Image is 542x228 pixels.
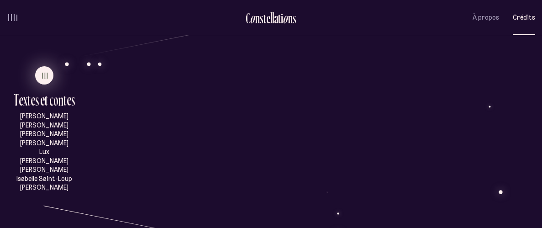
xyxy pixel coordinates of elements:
button: volume audio [7,13,19,22]
button: À propos [473,7,499,28]
div: t [278,11,281,26]
div: l [270,11,272,26]
div: n [288,11,293,26]
div: t [263,11,266,26]
div: n [255,11,260,26]
span: III [42,72,49,80]
div: o [283,11,288,26]
div: s [293,11,296,26]
div: a [274,11,278,26]
span: Crédits [513,14,535,21]
button: III [35,66,53,85]
div: i [281,11,283,26]
div: C [246,11,250,26]
span: À propos [473,14,499,21]
button: Crédits [513,7,535,28]
div: s [260,11,263,26]
div: o [250,11,255,26]
div: l [272,11,274,26]
div: e [266,11,270,26]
